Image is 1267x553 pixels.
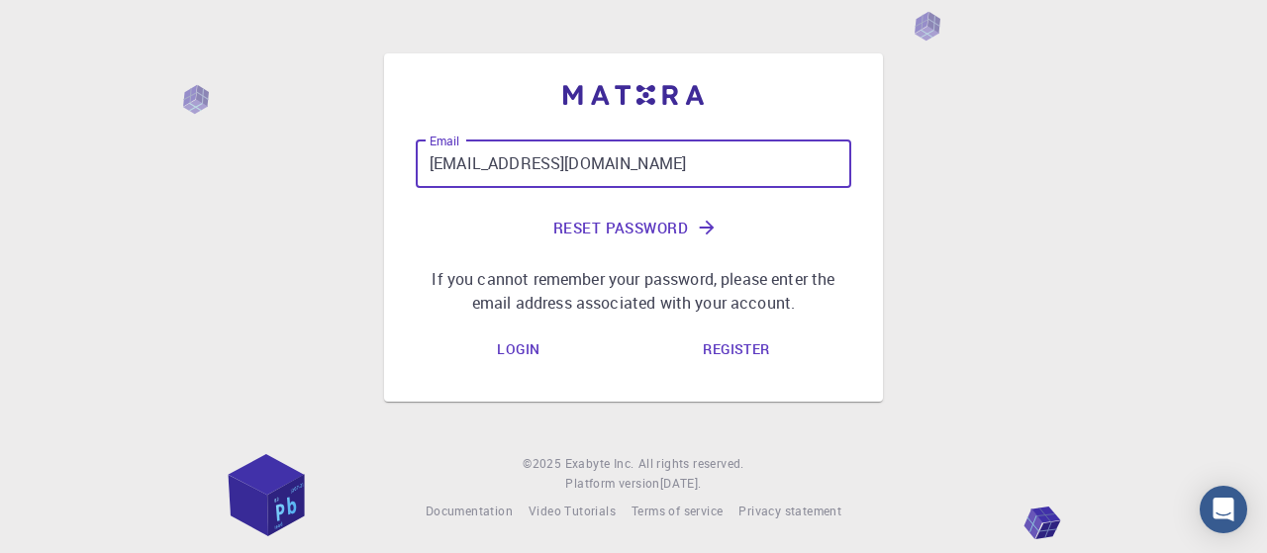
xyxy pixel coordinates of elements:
[738,502,841,521] a: Privacy statement
[687,330,785,370] a: Register
[738,503,841,518] span: Privacy statement
[416,267,851,315] p: If you cannot remember your password, please enter the email address associated with your account.
[660,474,702,494] a: [DATE].
[565,454,634,474] a: Exabyte Inc.
[416,204,851,251] button: Reset Password
[426,502,513,521] a: Documentation
[565,455,634,471] span: Exabyte Inc.
[632,502,723,521] a: Terms of service
[430,133,460,149] label: Email
[426,503,513,518] span: Documentation
[481,330,555,370] a: Login
[529,502,616,521] a: Video Tutorials
[632,503,723,518] span: Terms of service
[1200,486,1247,533] div: Open Intercom Messenger
[529,503,616,518] span: Video Tutorials
[660,475,702,491] span: [DATE] .
[523,454,564,474] span: © 2025
[638,454,744,474] span: All rights reserved.
[565,474,659,494] span: Platform version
